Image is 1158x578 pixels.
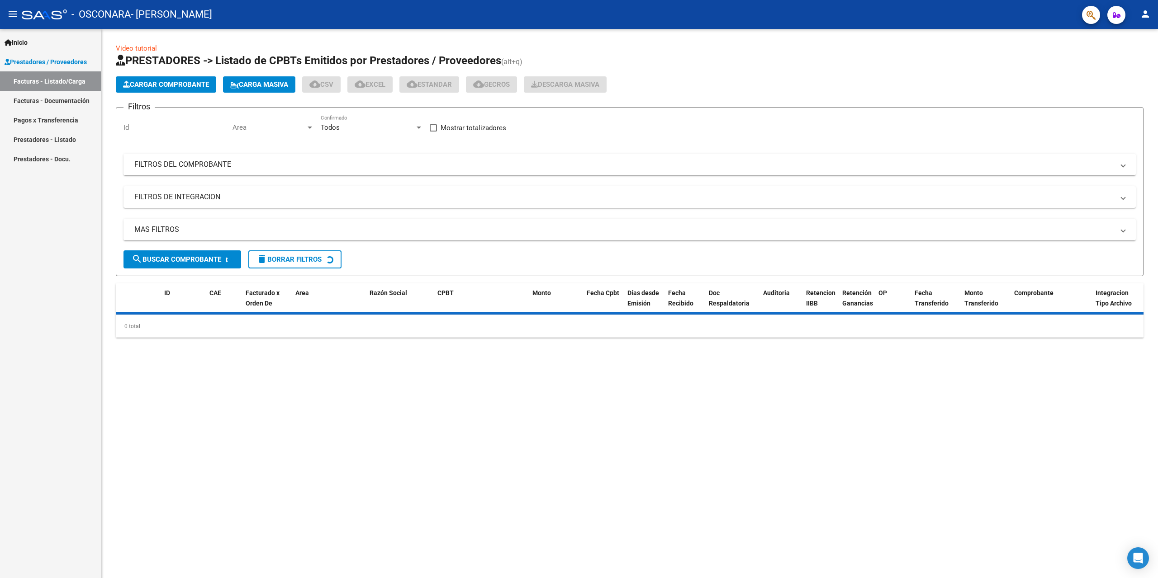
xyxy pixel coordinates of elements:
span: Cargar Comprobante [123,80,209,89]
span: Fecha Recibido [668,289,693,307]
button: Estandar [399,76,459,93]
span: Días desde Emisión [627,289,659,307]
button: CSV [302,76,341,93]
button: Descarga Masiva [524,76,607,93]
span: Gecros [473,80,510,89]
mat-panel-title: FILTROS DE INTEGRACION [134,192,1114,202]
datatable-header-cell: Integracion Tipo Archivo [1092,283,1142,323]
mat-expansion-panel-header: FILTROS DE INTEGRACION [123,186,1136,208]
span: Descarga Masiva [531,80,599,89]
mat-panel-title: MAS FILTROS [134,225,1114,235]
span: Razón Social [370,289,407,296]
app-download-masive: Descarga masiva de comprobantes (adjuntos) [524,76,607,93]
button: Gecros [466,76,517,93]
span: EXCEL [355,80,385,89]
span: ID [164,289,170,296]
button: Buscar Comprobante [123,250,241,268]
datatable-header-cell: Monto [529,283,583,323]
span: - OSCONARA [71,5,131,24]
span: Comprobante [1014,289,1054,296]
div: 0 total [116,315,1144,338]
span: Auditoria [763,289,790,296]
span: Inicio [5,38,28,47]
mat-icon: cloud_download [407,79,418,89]
mat-icon: person [1140,9,1151,19]
button: EXCEL [347,76,393,93]
mat-icon: cloud_download [309,79,320,89]
span: Prestadores / Proveedores [5,57,87,67]
datatable-header-cell: Retencion IIBB [802,283,839,323]
span: Buscar Comprobante [132,255,221,263]
button: Cargar Comprobante [116,76,216,93]
span: Todos [321,123,340,132]
datatable-header-cell: Razón Social [366,283,434,323]
datatable-header-cell: Auditoria [759,283,802,323]
span: Mostrar totalizadores [441,122,506,133]
span: (alt+q) [501,57,522,66]
a: Video tutorial [116,44,157,52]
span: Estandar [407,80,452,89]
datatable-header-cell: Area [292,283,353,323]
span: Area [233,123,306,132]
datatable-header-cell: Días desde Emisión [624,283,664,323]
h3: Filtros [123,100,155,113]
span: PRESTADORES -> Listado de CPBTs Emitidos por Prestadores / Proveedores [116,54,501,67]
datatable-header-cell: Fecha Cpbt [583,283,624,323]
span: CAE [209,289,221,296]
span: Fecha Transferido [915,289,949,307]
span: CPBT [437,289,454,296]
span: Integracion Tipo Archivo [1096,289,1132,307]
span: OP [878,289,887,296]
span: Retención Ganancias [842,289,873,307]
span: Borrar Filtros [256,255,322,263]
datatable-header-cell: ID [161,283,206,323]
mat-icon: delete [256,254,267,264]
mat-panel-title: FILTROS DEL COMPROBANTE [134,160,1114,169]
datatable-header-cell: Fecha Transferido [911,283,961,323]
span: - [PERSON_NAME] [131,5,212,24]
span: Fecha Cpbt [587,289,619,296]
mat-icon: menu [7,9,18,19]
datatable-header-cell: CPBT [434,283,529,323]
span: CSV [309,80,333,89]
mat-icon: cloud_download [355,79,365,89]
span: Area [295,289,309,296]
datatable-header-cell: Doc Respaldatoria [705,283,759,323]
datatable-header-cell: Facturado x Orden De [242,283,292,323]
mat-icon: cloud_download [473,79,484,89]
mat-expansion-panel-header: FILTROS DEL COMPROBANTE [123,154,1136,175]
span: Retencion IIBB [806,289,835,307]
button: Carga Masiva [223,76,295,93]
mat-expansion-panel-header: MAS FILTROS [123,219,1136,240]
mat-icon: search [132,254,142,264]
span: Doc Respaldatoria [709,289,750,307]
span: Carga Masiva [230,80,288,89]
datatable-header-cell: OP [875,283,911,323]
span: Monto Transferido [964,289,998,307]
datatable-header-cell: Fecha Recibido [664,283,705,323]
span: Monto [532,289,551,296]
datatable-header-cell: Retención Ganancias [839,283,875,323]
datatable-header-cell: CAE [206,283,242,323]
datatable-header-cell: Monto Transferido [961,283,1011,323]
div: Open Intercom Messenger [1127,547,1149,569]
datatable-header-cell: Comprobante [1011,283,1092,323]
button: Borrar Filtros [248,250,342,268]
span: Facturado x Orden De [246,289,280,307]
